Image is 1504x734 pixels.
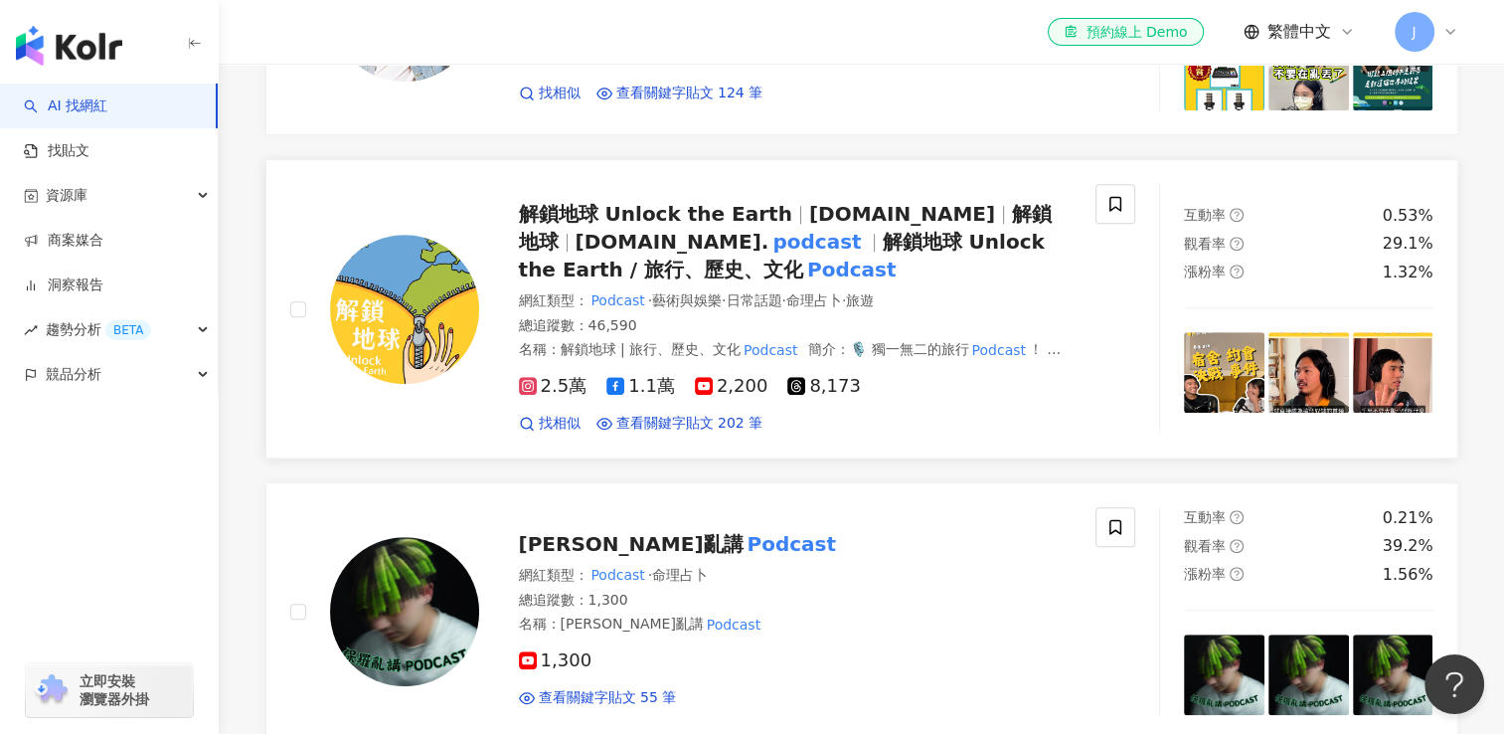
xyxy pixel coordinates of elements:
img: post-image [1268,30,1349,110]
span: 🎙️ 獨一無二的旅行 [850,341,968,357]
img: post-image [1184,635,1264,715]
span: 名稱 ： [519,614,763,636]
mark: Podcast [588,289,648,311]
div: 0.53% [1383,205,1433,227]
span: 漲粉率 [1184,264,1226,279]
span: 命理占卜 [652,567,708,583]
a: 找貼文 [24,141,89,161]
a: 查看關鍵字貼文 55 筆 [519,688,677,708]
mark: Podcast [743,528,840,560]
div: 1.32% [1383,262,1433,283]
img: post-image [1353,30,1433,110]
span: 觀看率 [1184,538,1226,554]
span: · [722,292,726,308]
span: 互動率 [1184,509,1226,525]
img: post-image [1184,30,1264,110]
span: 藝術與娛樂 [652,292,722,308]
span: question-circle [1230,208,1244,222]
a: 預約線上 Demo [1048,18,1203,46]
mark: podcast [768,226,865,258]
span: rise [24,323,38,337]
div: BETA [105,320,151,340]
mark: Podcast [704,614,763,636]
iframe: Help Scout Beacon - Open [1424,654,1484,714]
img: logo [16,26,122,66]
span: 解鎖地球 Unlock the Earth [519,202,792,226]
a: chrome extension立即安裝 瀏覽器外掛 [26,663,193,717]
span: 1.1萬 [606,376,675,397]
span: · [842,292,846,308]
a: 找相似 [519,414,581,434]
div: 1.56% [1383,564,1433,586]
img: post-image [1353,332,1433,413]
span: 找相似 [539,414,581,434]
div: 29.1% [1383,233,1433,255]
span: · [648,292,652,308]
a: 查看關鍵字貼文 124 筆 [596,84,763,103]
div: 0.21% [1383,507,1433,529]
span: · [781,292,785,308]
a: KOL Avatar解鎖地球 Unlock the Earth[DOMAIN_NAME]解鎖地球[DOMAIN_NAME].podcast解鎖地球 Unlock the Earth / 旅行、歷... [265,159,1458,459]
span: 日常話題 [726,292,781,308]
span: [PERSON_NAME]亂講 [561,616,704,632]
img: post-image [1353,635,1433,715]
img: KOL Avatar [330,235,479,384]
span: [DOMAIN_NAME] [809,202,995,226]
span: 立即安裝 瀏覽器外掛 [80,672,149,708]
span: 找相似 [539,84,581,103]
span: 2.5萬 [519,376,587,397]
span: 競品分析 [46,352,101,397]
span: 觀看率 [1184,236,1226,252]
div: 39.2% [1383,535,1433,557]
span: 趨勢分析 [46,307,151,352]
span: 8,173 [787,376,861,397]
div: 網紅類型 ： [519,566,1073,586]
span: 2,200 [695,376,768,397]
span: 1,300 [519,650,592,671]
span: question-circle [1230,539,1244,553]
span: 查看關鍵字貼文 55 筆 [539,688,677,708]
span: 旅遊 [846,292,874,308]
img: post-image [1184,332,1264,413]
span: 解鎖地球 | 旅行、歷史、文化 [561,341,742,357]
a: 查看關鍵字貼文 202 筆 [596,414,763,434]
span: 繁體中文 [1267,21,1331,43]
mark: Podcast [969,339,1029,361]
span: 查看關鍵字貼文 124 筆 [616,84,763,103]
mark: Podcast [588,564,648,586]
div: 總追蹤數 ： 46,590 [519,316,1073,336]
span: [DOMAIN_NAME]. [576,230,769,254]
span: 查看關鍵字貼文 202 筆 [616,414,763,434]
mark: Podcast [741,339,800,361]
span: 互動率 [1184,207,1226,223]
span: · [648,567,652,583]
span: 解鎖地球 Unlock the Earth / 旅行、歷史、文化 [519,230,1045,281]
span: question-circle [1230,265,1244,278]
span: [PERSON_NAME]亂講 [519,532,744,556]
a: 洞察報告 [24,275,103,295]
span: 名稱 ： [519,341,801,357]
span: question-circle [1230,567,1244,581]
img: post-image [1268,332,1349,413]
span: question-circle [1230,510,1244,524]
a: 商案媒合 [24,231,103,251]
div: 網紅類型 ： [519,291,1073,311]
span: J [1412,21,1416,43]
mark: Podcast [803,254,901,285]
span: 命理占卜 [786,292,842,308]
img: chrome extension [32,674,71,706]
img: post-image [1268,635,1349,715]
div: 預約線上 Demo [1064,22,1187,42]
a: searchAI 找網紅 [24,96,107,116]
span: 漲粉率 [1184,566,1226,582]
img: KOL Avatar [330,537,479,686]
div: 總追蹤數 ： 1,300 [519,591,1073,611]
span: question-circle [1230,237,1244,251]
span: 資源庫 [46,173,87,218]
a: 找相似 [519,84,581,103]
